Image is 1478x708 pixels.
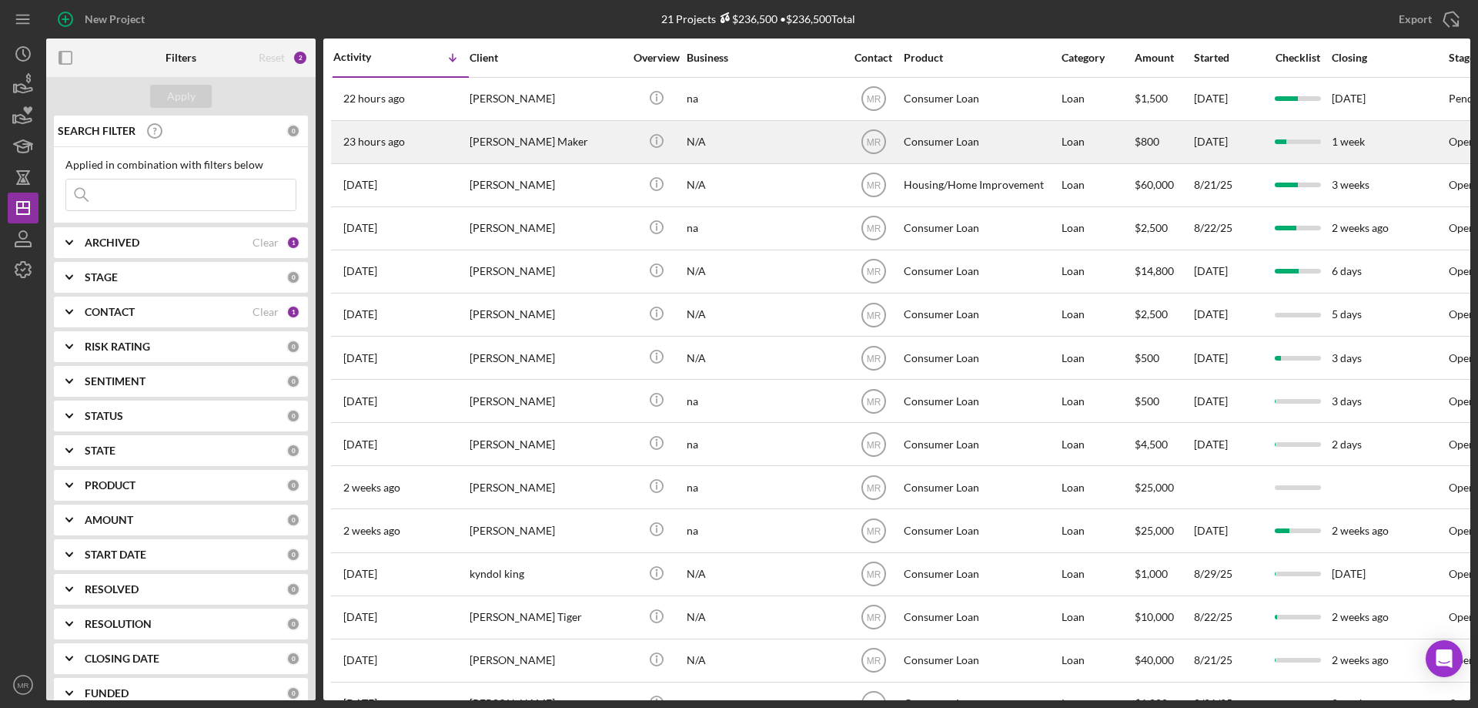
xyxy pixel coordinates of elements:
time: 2025-09-16 15:57 [343,92,405,105]
text: MR [866,137,881,148]
button: New Project [46,4,160,35]
div: [DATE] [1194,381,1263,421]
text: MR [866,526,881,537]
div: New Project [85,4,145,35]
time: 2 weeks ago [1332,653,1389,666]
time: 3 days [1332,394,1362,408]
div: [DATE] [1194,79,1263,119]
div: Closing [1332,52,1447,64]
div: N/A [687,337,841,378]
div: 0 [286,478,300,492]
div: na [687,381,841,421]
button: Apply [150,85,212,108]
div: kyndol king [470,554,624,595]
div: 21 Projects • $236,500 Total [661,12,855,25]
div: na [687,79,841,119]
div: 0 [286,548,300,562]
div: 0 [286,652,300,666]
div: [PERSON_NAME] [470,208,624,249]
b: PRODUCT [85,479,135,492]
b: SENTIMENT [85,375,145,388]
text: MR [866,396,881,407]
div: [PERSON_NAME] [470,165,624,206]
div: na [687,467,841,508]
div: 0 [286,374,300,388]
div: N/A [687,251,841,292]
time: 2025-08-21 23:45 [343,654,377,666]
text: MR [866,310,881,320]
div: na [687,510,841,551]
div: Loan [1062,122,1133,163]
text: MR [866,656,881,666]
time: 3 days [1332,351,1362,364]
div: [PERSON_NAME] [470,79,624,119]
div: Open Intercom Messenger [1426,640,1463,677]
div: Consumer Loan [904,510,1058,551]
div: Started [1194,52,1263,64]
div: Loan [1062,640,1133,681]
div: [PERSON_NAME] [470,640,624,681]
span: $1,500 [1135,92,1168,105]
div: 0 [286,340,300,354]
span: $500 [1135,394,1159,408]
time: 2025-09-16 14:55 [343,136,405,148]
div: 0 [286,444,300,458]
div: 0 [286,686,300,700]
div: Loan [1062,208,1133,249]
div: Loan [1062,597,1133,638]
time: 2025-09-10 11:31 [343,395,377,408]
div: na [687,424,841,465]
div: Business [687,52,841,64]
div: [DATE] [1194,337,1263,378]
text: MR [18,681,29,690]
b: CONTACT [85,306,135,318]
div: 0 [286,409,300,423]
time: 5 days [1332,307,1362,320]
div: Activity [333,51,401,63]
div: [DATE] [1194,251,1263,292]
b: Filters [166,52,196,64]
div: Loan [1062,165,1133,206]
div: N/A [687,597,841,638]
div: 0 [286,582,300,596]
div: Loan [1062,251,1133,292]
div: 8/29/25 [1194,554,1263,595]
div: [PERSON_NAME] [470,510,624,551]
div: Housing/Home Improvement [904,165,1058,206]
div: [PERSON_NAME] Maker [470,122,624,163]
div: Consumer Loan [904,640,1058,681]
div: Consumer Loan [904,597,1058,638]
div: [PERSON_NAME] [470,337,624,378]
time: 2025-09-16 00:57 [343,179,377,191]
div: Client [470,52,624,64]
div: 1 [286,305,300,319]
time: 2025-09-15 17:55 [343,222,377,234]
div: Amount [1135,52,1192,64]
div: Reset [259,52,285,64]
time: 2025-09-12 00:25 [343,308,377,320]
time: 2025-09-12 13:53 [343,265,377,277]
div: na [687,208,841,249]
div: [PERSON_NAME] [470,467,624,508]
div: Loan [1062,294,1133,335]
div: [DATE] [1194,294,1263,335]
text: MR [866,353,881,364]
div: [PERSON_NAME] Tiger [470,597,624,638]
div: 0 [286,124,300,138]
b: STATE [85,445,115,457]
div: Consumer Loan [904,467,1058,508]
span: $4,500 [1135,438,1168,451]
div: [PERSON_NAME] [470,294,624,335]
span: $60,000 [1135,178,1174,191]
text: MR [866,612,881,623]
span: $2,500 [1135,221,1168,234]
div: Applied in combination with filters below [65,159,296,171]
div: Category [1062,52,1133,64]
b: FUNDED [85,687,129,700]
b: SEARCH FILTER [58,125,135,137]
time: [DATE] [1332,567,1366,580]
div: [DATE] [1194,122,1263,163]
b: CLOSING DATE [85,653,159,665]
div: 8/22/25 [1194,597,1263,638]
span: $25,000 [1135,524,1174,537]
